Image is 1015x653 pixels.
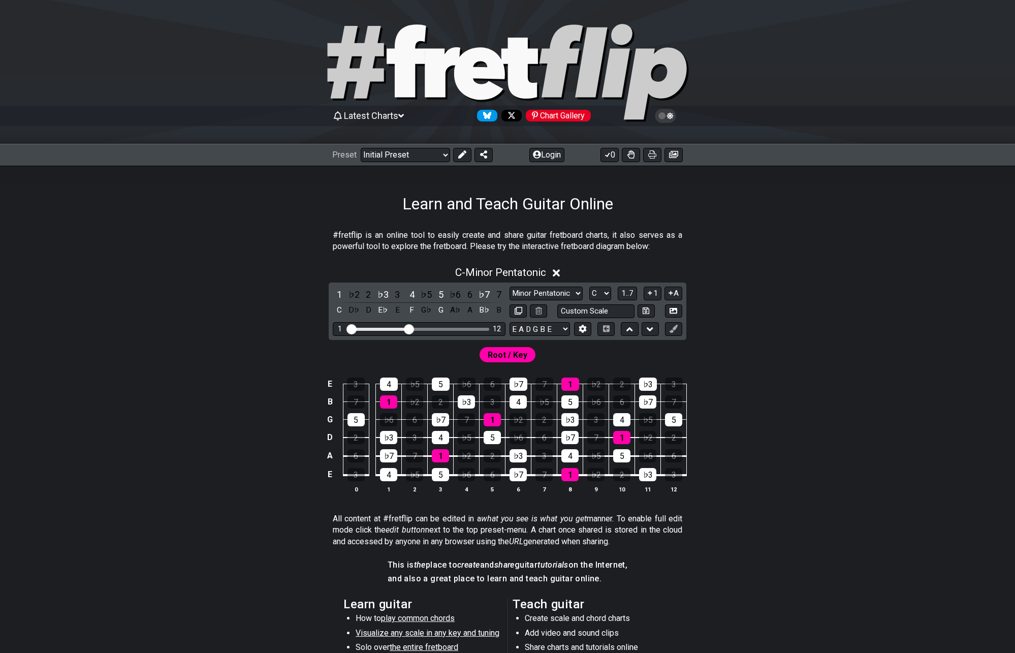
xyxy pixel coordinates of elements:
[609,484,635,494] th: 10
[622,148,640,162] button: Toggle Dexterity for all fretkits
[473,110,497,121] a: Follow #fretflip at Bluesky
[347,395,365,409] div: 7
[481,514,587,523] em: what you see is what you get
[449,288,462,301] div: toggle scale degree
[535,468,553,481] div: 7
[434,288,448,301] div: toggle scale degree
[639,378,657,391] div: ♭3
[347,468,365,481] div: 3
[432,431,449,444] div: 4
[347,288,361,301] div: toggle scale degree
[449,303,462,317] div: toggle pitch class
[661,484,687,494] th: 12
[530,304,547,318] button: Delete
[478,288,491,301] div: toggle scale degree
[347,378,365,391] div: 3
[665,468,682,481] div: 3
[613,413,630,426] div: 4
[402,484,428,494] th: 2
[639,468,656,481] div: ♭3
[453,148,471,162] button: Edit Preset
[391,303,404,317] div: toggle pitch class
[561,449,579,462] div: 4
[458,413,475,426] div: 7
[537,560,568,570] em: tutorials
[664,287,682,300] button: A
[665,413,682,426] div: 5
[535,449,553,462] div: 3
[432,413,449,426] div: ♭7
[665,395,682,409] div: 7
[344,110,398,121] span: Latest Charts
[376,303,390,317] div: toggle pitch class
[587,449,605,462] div: ♭5
[638,304,655,318] button: Store user defined scale
[347,413,365,426] div: 5
[613,468,630,481] div: 2
[505,484,531,494] th: 6
[406,413,423,426] div: 6
[434,303,448,317] div: toggle pitch class
[597,322,615,336] button: Toggle horizontal chord view
[406,449,423,462] div: 7
[494,560,515,570] em: share
[493,325,501,333] div: 12
[333,288,346,301] div: toggle scale degree
[526,110,591,121] div: Chart Gallery
[388,559,627,571] h4: This is place to and guitar on the Internet,
[664,148,683,162] button: Create image
[420,288,433,301] div: toggle scale degree
[639,413,656,426] div: ♭5
[338,325,342,333] div: 1
[561,468,579,481] div: 1
[432,378,450,391] div: 5
[513,599,672,610] h2: Teach guitar
[347,449,365,462] div: 6
[561,378,579,391] div: 1
[380,413,397,426] div: ♭6
[587,395,605,409] div: ♭6
[583,484,609,494] th: 9
[376,288,390,301] div: toggle scale degree
[402,194,613,213] h1: Learn and Teach Guitar Online
[414,560,426,570] em: the
[324,393,336,411] td: B
[480,484,505,494] th: 5
[388,573,627,584] h4: and also a great place to learn and teach guitar online.
[420,303,433,317] div: toggle pitch class
[531,484,557,494] th: 7
[613,378,631,391] div: 2
[406,431,423,444] div: 3
[561,413,579,426] div: ♭3
[644,287,661,300] button: 1
[362,303,375,317] div: toggle pitch class
[324,465,336,484] td: E
[432,395,449,409] div: 2
[332,150,357,160] span: Preset
[406,378,424,391] div: ♭5
[324,447,336,465] td: A
[535,395,553,409] div: ♭5
[432,449,449,462] div: 1
[621,322,638,336] button: Move up
[535,378,553,391] div: 7
[525,613,670,627] li: Create scale and chord charts
[587,413,605,426] div: 3
[324,428,336,447] td: D
[343,599,502,610] h2: Learn guitar
[458,395,475,409] div: ♭3
[509,537,523,546] em: URL
[484,468,501,481] div: 6
[458,378,475,391] div: ♭6
[405,288,419,301] div: toggle scale degree
[510,413,527,426] div: ♭2
[492,288,505,301] div: toggle scale degree
[380,378,398,391] div: 4
[356,613,500,627] li: How to
[557,484,583,494] th: 8
[665,378,683,391] div: 3
[613,449,630,462] div: 5
[484,431,501,444] div: 5
[333,322,505,336] div: Visible fret range
[497,110,522,121] a: Follow #fretflip at X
